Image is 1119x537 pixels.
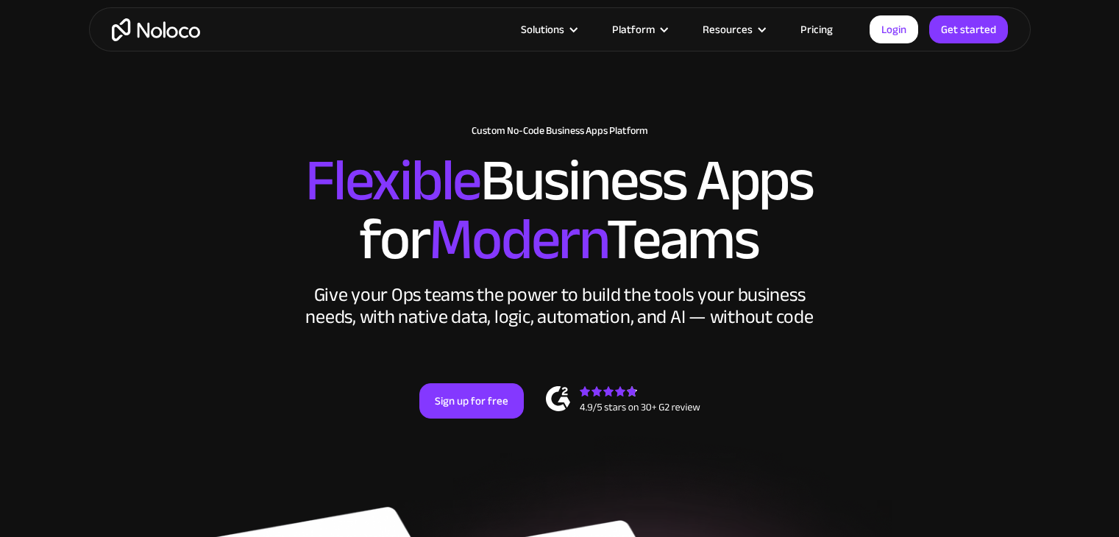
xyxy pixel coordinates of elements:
div: Resources [703,20,753,39]
div: Solutions [502,20,594,39]
a: home [112,18,200,41]
span: Flexible [305,126,480,235]
a: Sign up for free [419,383,524,419]
div: Solutions [521,20,564,39]
h1: Custom No-Code Business Apps Platform [104,125,1016,137]
a: Login [870,15,918,43]
div: Give your Ops teams the power to build the tools your business needs, with native data, logic, au... [302,284,817,328]
a: Pricing [782,20,851,39]
h2: Business Apps for Teams [104,152,1016,269]
div: Resources [684,20,782,39]
a: Get started [929,15,1008,43]
div: Platform [594,20,684,39]
div: Platform [612,20,655,39]
span: Modern [429,185,606,294]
